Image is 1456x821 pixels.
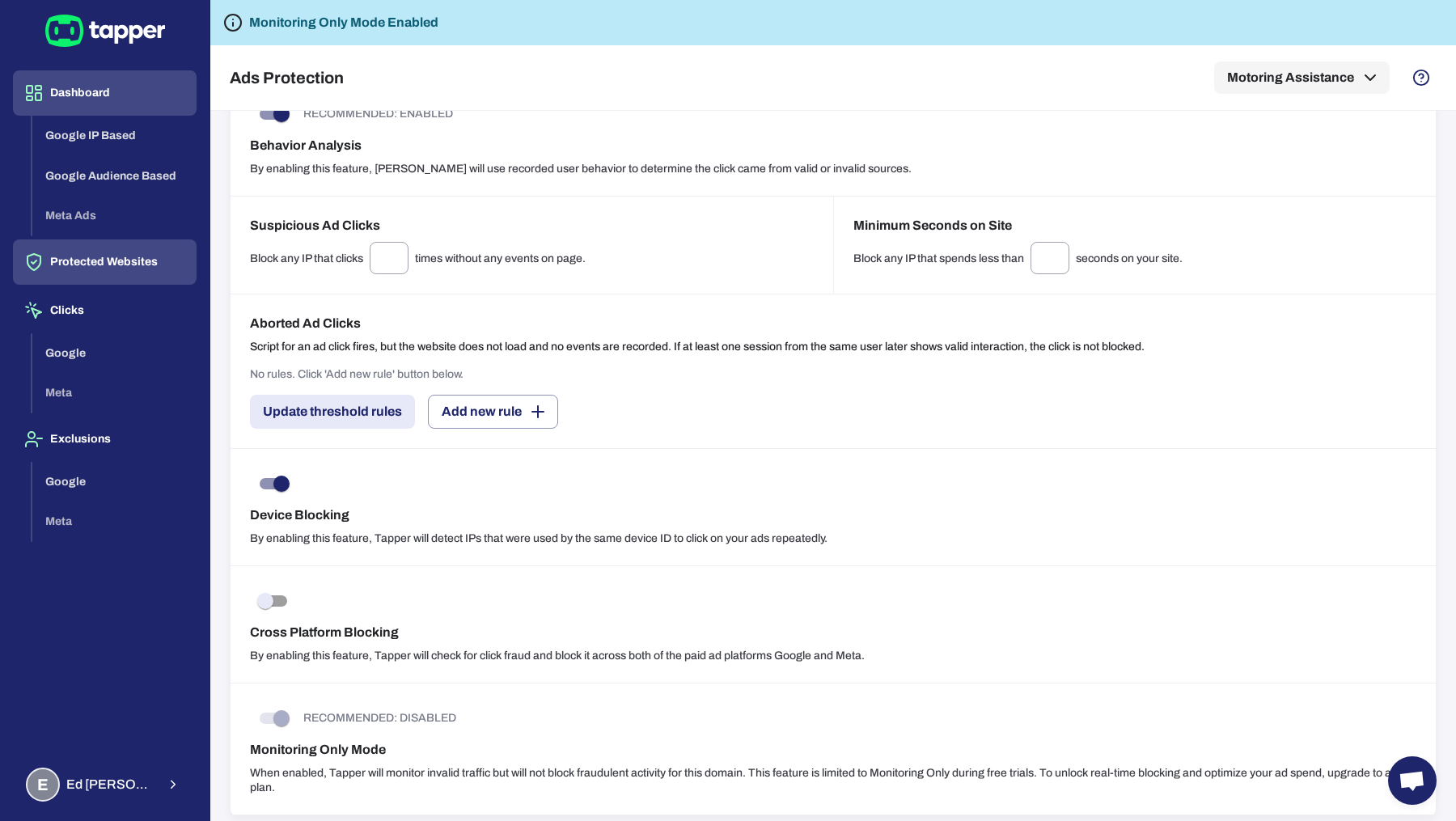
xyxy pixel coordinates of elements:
h6: Aborted Ad Clicks [250,314,1145,333]
p: By enabling this feature, [PERSON_NAME] will use recorded user behavior to determine the click ca... [250,162,1416,176]
a: Exclusions [13,431,197,445]
button: Add new rule [428,395,558,429]
h6: Minimum Seconds on Site [853,216,1417,235]
a: Google [32,345,197,358]
p: When enabled, Tapper will monitor invalid traffic but will not block fraudulent activity for this... [250,766,1416,795]
h6: Behavior Analysis [250,136,1416,155]
p: By enabling this feature, Tapper will detect IPs that were used by the same device ID to click on... [250,531,1416,546]
div: E [26,768,60,802]
a: Dashboard [13,85,197,99]
button: Update threshold rules [250,395,415,429]
h6: Monitoring Only Mode [250,740,1416,760]
a: Google IP Based [32,128,197,142]
div: Block any IP that spends less than seconds on your site. [853,242,1417,274]
svg: Tapper is not blocking any fraudulent activity for this domain [223,13,243,32]
h5: Ads Protection [230,68,344,87]
h6: Cross Platform Blocking [250,623,1416,642]
a: Google [32,473,197,487]
button: Clicks [13,288,197,333]
button: Google Audience Based [32,156,197,197]
a: Clicks [13,303,197,316]
button: Google [32,333,197,374]
div: Block any IP that clicks times without any events on page. [250,242,814,274]
a: Protected Websites [13,254,197,268]
p: RECOMMENDED: DISABLED [303,711,456,726]
p: By enabling this feature, Tapper will check for click fraud and block it across both of the paid ... [250,649,1416,663]
button: Dashboard [13,70,197,116]
span: Ed [PERSON_NAME] [66,777,156,793]
button: Protected Websites [13,239,197,285]
a: Google Audience Based [32,167,197,181]
h6: Suspicious Ad Clicks [250,216,814,235]
p: Script for an ad click fires, but the website does not load and no events are recorded. If at lea... [250,340,1145,354]
button: Motoring Assistance [1214,61,1390,94]
p: No rules. Click 'Add new rule' button below. [250,367,463,382]
p: RECOMMENDED: ENABLED [303,107,453,121]
button: EEd [PERSON_NAME] [13,761,197,808]
h6: Device Blocking [250,506,1416,525]
button: Google IP Based [32,116,197,156]
div: Open chat [1388,756,1437,805]
button: Google [32,462,197,502]
h6: Monitoring Only Mode Enabled [249,13,438,32]
button: Exclusions [13,417,197,462]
